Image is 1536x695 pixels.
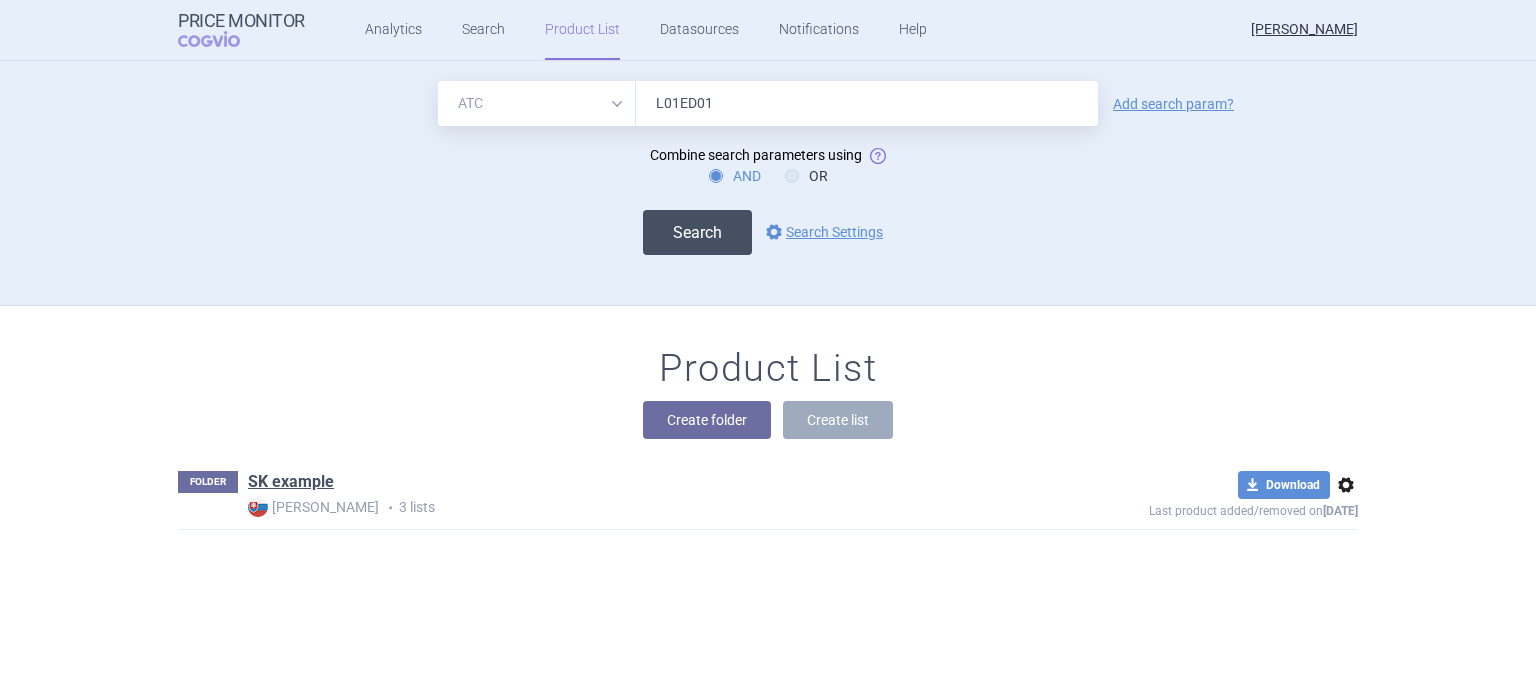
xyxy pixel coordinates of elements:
[379,498,399,518] i: •
[248,497,268,517] img: SK
[1323,504,1358,518] strong: [DATE]
[650,147,862,163] span: Combine search parameters using
[783,401,893,439] button: Create list
[643,210,752,255] button: Search
[178,31,268,47] span: COGVIO
[248,497,1004,518] p: 3 lists
[178,11,305,49] a: Price MonitorCOGVIO
[1113,97,1234,111] a: Add search param?
[785,166,828,186] label: OR
[643,401,771,439] button: Create folder
[709,166,761,186] label: AND
[178,11,305,31] strong: Price Monitor
[248,497,379,517] strong: [PERSON_NAME]
[762,220,883,244] a: Search Settings
[1238,471,1330,499] button: Download
[248,471,334,497] h1: SK example
[1004,499,1358,518] p: Last product added/removed on
[659,346,877,392] h1: Product List
[178,471,238,493] p: FOLDER
[248,471,334,493] a: SK example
